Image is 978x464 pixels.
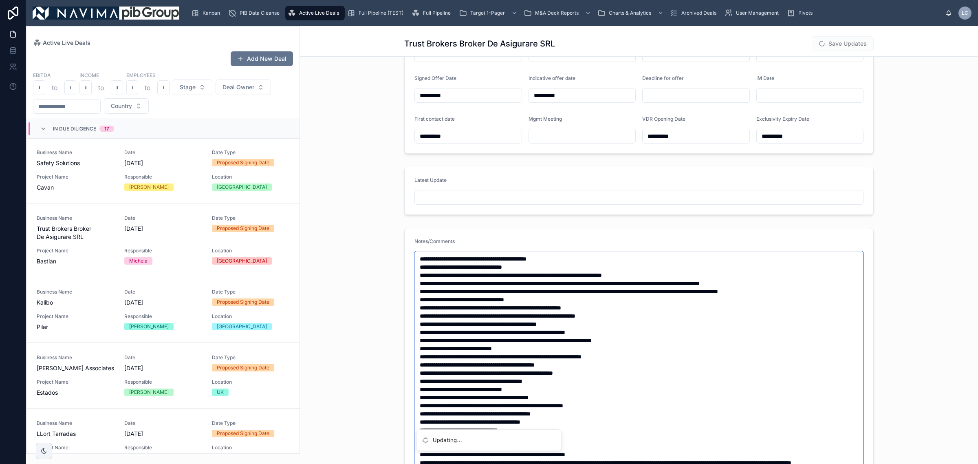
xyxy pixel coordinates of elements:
span: LC [962,10,968,16]
div: [PERSON_NAME] [129,389,169,396]
a: Active Live Deals [285,6,345,20]
div: Michela [129,257,148,265]
span: Date [124,354,202,361]
span: Location [212,444,290,451]
span: Business Name [37,215,115,221]
span: Pilar [37,323,115,331]
a: Active Live Deals [33,39,90,47]
a: Archived Deals [667,6,722,20]
div: Proposed Signing Date [217,364,269,371]
div: [GEOGRAPHIC_DATA] [217,323,267,330]
span: IM Date [756,75,774,81]
span: [PERSON_NAME] Associates [37,364,115,372]
div: scrollable content [185,4,945,22]
div: Proposed Signing Date [217,225,269,232]
span: Date Type [212,289,290,295]
p: to [98,83,104,93]
span: Date [124,149,202,156]
span: Pivots [798,10,813,16]
div: Proposed Signing Date [217,298,269,306]
span: Notes/Comments [414,238,455,244]
span: Cavan [37,183,115,192]
span: Date Type [212,215,290,221]
span: Stage [180,83,196,91]
span: [DATE] [124,364,202,372]
span: Trust Brokers Broker De Asigurare SRL [37,225,115,241]
span: [DATE] [124,159,202,167]
span: Location [212,174,290,180]
span: In Due Diligence [53,126,96,132]
a: Business NameTrust Brokers Broker De Asigurare SRLDate[DATE]Date TypeProposed Signing DateProject... [27,203,300,277]
a: Business Name[PERSON_NAME] AssociatesDate[DATE]Date TypeProposed Signing DateProject NameEstadosR... [27,343,300,409]
div: [PERSON_NAME] [129,323,169,330]
div: [GEOGRAPHIC_DATA] [217,257,267,265]
span: Country [111,102,132,110]
span: Signed Offer Date [414,75,456,81]
span: Date [124,420,202,426]
button: Select Button [104,98,149,114]
span: Business Name [37,420,115,426]
span: Indicative offer date [529,75,575,81]
div: UK [217,389,224,396]
span: VDR Opening Date [642,116,685,122]
label: EBITDA [33,71,51,79]
div: [GEOGRAPHIC_DATA] [217,183,267,191]
label: Employees [126,71,156,79]
span: User Management [736,10,779,16]
div: 17 [104,126,109,132]
span: Responsible [124,444,202,451]
span: Date Type [212,354,290,361]
h1: Trust Brokers Broker De Asigurare SRL [404,38,555,49]
span: Responsible [124,174,202,180]
span: Project Name [37,174,115,180]
span: Latest Update [414,177,447,183]
span: Date [124,289,202,295]
a: Business NameSafety SolutionsDate[DATE]Date TypeProposed Signing DateProject NameCavanResponsible... [27,138,300,203]
div: Updating... [433,436,462,444]
span: Estados [37,389,115,397]
div: Proposed Signing Date [217,430,269,437]
a: Full Pipeline [409,6,456,20]
a: Full Pipeline (TEST) [345,6,409,20]
span: [DATE] [124,298,202,307]
a: Pivots [784,6,818,20]
span: M&A Deck Reports [535,10,579,16]
span: PIB Data Cleanse [240,10,280,16]
span: Kalibo [37,298,115,307]
span: Archived Deals [681,10,716,16]
span: Responsible [124,379,202,385]
span: Exclusivity Expiry Date [756,116,809,122]
span: Date Type [212,149,290,156]
span: Bastian [37,257,115,265]
span: Responsible [124,247,202,254]
span: Responsible [124,313,202,320]
span: LLort Tarradas [37,430,115,438]
span: Deadline for offer [642,75,684,81]
span: Charts & Analytics [609,10,651,16]
span: Business Name [37,354,115,361]
span: [DATE] [124,225,202,233]
div: Proposed Signing Date [217,159,269,166]
span: Project Name [37,444,115,451]
label: Income [79,71,99,79]
span: Project Name [37,313,115,320]
p: to [145,83,151,93]
a: Business NameKaliboDate[DATE]Date TypeProposed Signing DateProject NamePilarResponsible[PERSON_NA... [27,277,300,343]
span: Full Pipeline (TEST) [359,10,403,16]
span: Location [212,379,290,385]
button: Select Button [173,80,212,95]
a: Target 1-Pager [456,6,521,20]
span: First contact date [414,116,455,122]
span: Location [212,247,290,254]
span: Date [124,215,202,221]
span: Deal Owner [222,83,254,91]
span: Active Live Deals [299,10,339,16]
a: M&A Deck Reports [521,6,595,20]
a: Charts & Analytics [595,6,667,20]
span: Project Name [37,379,115,385]
span: [DATE] [124,430,202,438]
span: Mgmt Meeting [529,116,562,122]
span: Business Name [37,149,115,156]
button: Add New Deal [231,51,293,66]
